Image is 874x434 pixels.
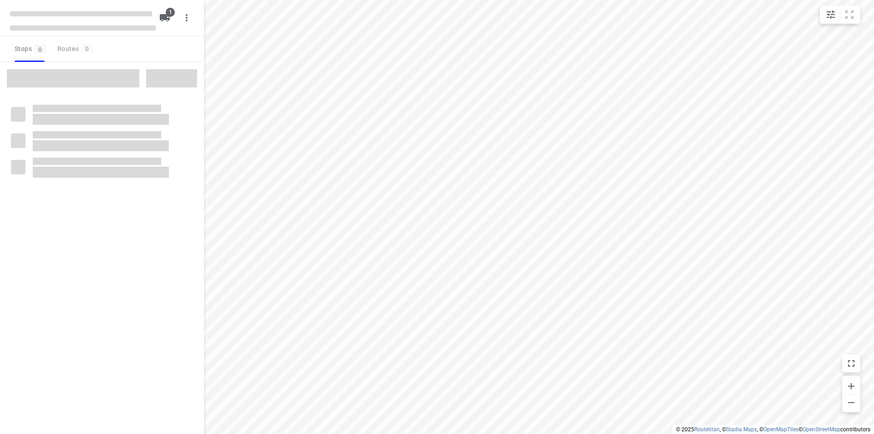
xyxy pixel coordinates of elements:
[676,426,870,433] li: © 2025 , © , © © contributors
[803,426,840,433] a: OpenStreetMap
[694,426,720,433] a: Routetitan
[820,5,860,24] div: small contained button group
[822,5,840,24] button: Map settings
[726,426,757,433] a: Stadia Maps
[763,426,798,433] a: OpenMapTiles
